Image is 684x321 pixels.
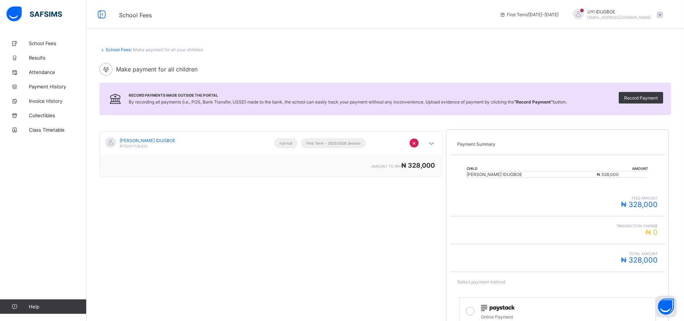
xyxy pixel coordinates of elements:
span: Results [29,55,87,61]
div: Online Payment [481,312,652,320]
div: UYIIDUGBOE [566,9,667,21]
span: ₦ 328,000 [597,172,619,177]
span: School Fees [119,12,152,19]
span: Collectibles [29,113,87,118]
span: By recording all payments (i.e., POS, Bank Transfer, USSD) made to the bank, the school can easil... [129,99,567,105]
span: Payment History [29,84,87,89]
span: ₦ 328,000 [401,162,435,169]
span: / Make payment for all your children [131,47,203,52]
i: arrow [427,140,436,147]
span: First Term - 2025/2026 Session [306,141,361,145]
span: ₦ 328,000 [621,200,658,209]
div: [object Object] [100,131,442,177]
th: Amount [596,166,649,171]
span: ₦ 328,000 [621,256,658,264]
span: RTIS/0111/BJ/23 [120,144,147,148]
p: Payment Summary [457,141,658,147]
span: Invoice History [29,98,87,104]
span: Record Payment [624,95,658,101]
span: amount to pay [371,164,401,168]
span: Class Timetable [29,127,87,133]
span: fees amount [457,196,658,200]
span: × [412,139,416,146]
span: School Fees [29,40,87,46]
th: Child [466,166,596,171]
span: Record Payments Made Outside the Portal [129,93,567,97]
span: [EMAIL_ADDRESS][DOMAIN_NAME] [587,15,651,19]
span: UYI IDUGBOE [587,9,651,14]
span: ₦ 0 [645,228,658,237]
span: [PERSON_NAME] IDUGBOE [120,138,175,143]
span: session/term information [500,12,559,17]
span: Attendance [29,69,87,75]
span: Select payment method [457,279,505,285]
button: Open asap [655,296,677,317]
a: School Fees [106,47,131,52]
td: [PERSON_NAME] IDUGBOE [466,171,596,178]
img: paystack.0b99254114f7d5403c0525f3550acd03.svg [481,305,515,311]
img: safsims [6,6,62,22]
span: Help [29,304,86,309]
span: Transaction charge [457,224,658,228]
span: null null [279,141,292,145]
span: Make payment for all children [116,66,198,73]
span: Total Amount [457,251,658,256]
b: “Record Payment” [514,99,553,105]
